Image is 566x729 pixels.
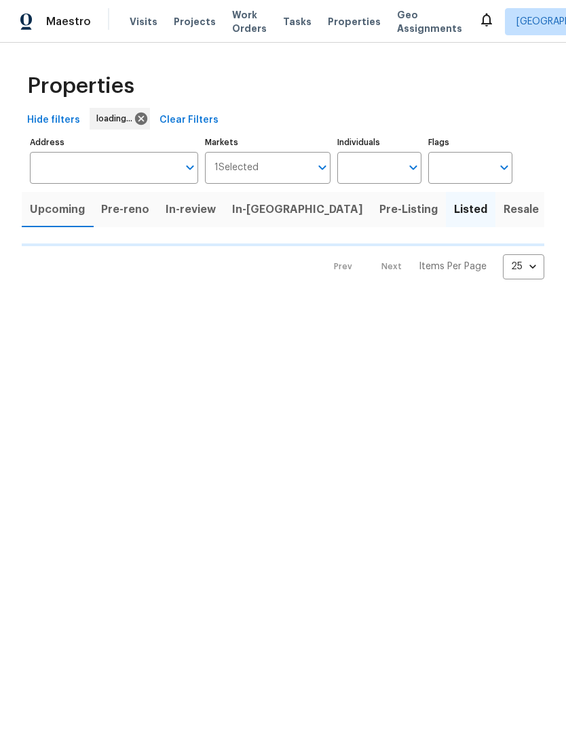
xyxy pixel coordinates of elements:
span: Projects [174,15,216,28]
span: Properties [27,79,134,93]
span: Pre-Listing [379,200,438,219]
label: Address [30,138,198,146]
p: Items Per Page [419,260,487,273]
button: Open [495,158,514,177]
button: Clear Filters [154,108,224,133]
span: In-[GEOGRAPHIC_DATA] [232,200,363,219]
button: Open [404,158,423,177]
span: Maestro [46,15,91,28]
span: Upcoming [30,200,85,219]
div: 25 [503,249,544,284]
button: Open [313,158,332,177]
div: loading... [90,108,150,130]
span: Tasks [283,17,312,26]
span: Pre-reno [101,200,149,219]
span: Geo Assignments [397,8,462,35]
span: Listed [454,200,487,219]
span: Resale [504,200,539,219]
button: Open [181,158,200,177]
label: Flags [428,138,512,146]
span: loading... [96,112,138,125]
span: 1 Selected [214,162,259,174]
span: Clear Filters [159,112,219,129]
span: Properties [328,15,381,28]
span: In-review [166,200,216,219]
span: Visits [130,15,157,28]
label: Individuals [337,138,421,146]
button: Hide filters [22,108,86,133]
label: Markets [205,138,331,146]
span: Hide filters [27,112,80,129]
nav: Pagination Navigation [321,254,544,279]
span: Work Orders [232,8,267,35]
